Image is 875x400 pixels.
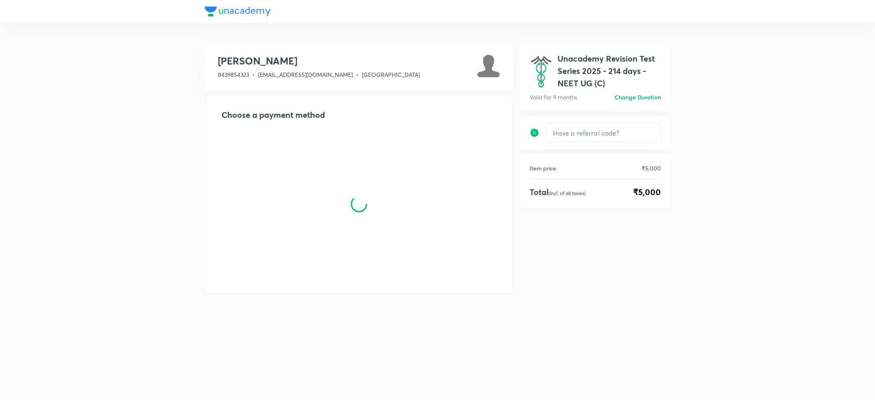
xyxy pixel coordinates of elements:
[530,53,553,90] img: avatar
[218,54,420,67] h3: [PERSON_NAME]
[218,71,249,78] span: 8439854323
[362,71,420,78] span: [GEOGRAPHIC_DATA]
[530,128,539,138] img: discount
[642,164,661,172] p: ₹5,000
[477,54,500,77] img: Avatar
[258,71,353,78] span: [EMAIL_ADDRESS][DOMAIN_NAME]
[530,164,556,172] p: Item price
[548,190,585,196] p: (Incl. of all taxes)
[546,123,660,143] input: Have a referral code?
[557,53,661,90] h1: Unacademy Revision Test Series 2025 - 214 days - NEET UG (C)
[356,71,359,78] span: •
[615,93,661,101] h6: Change Duration
[222,109,496,121] h2: Choose a payment method
[530,93,577,101] p: Valid for 9 months
[633,186,661,198] span: ₹5,000
[252,71,255,78] span: •
[530,186,585,198] h4: Total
